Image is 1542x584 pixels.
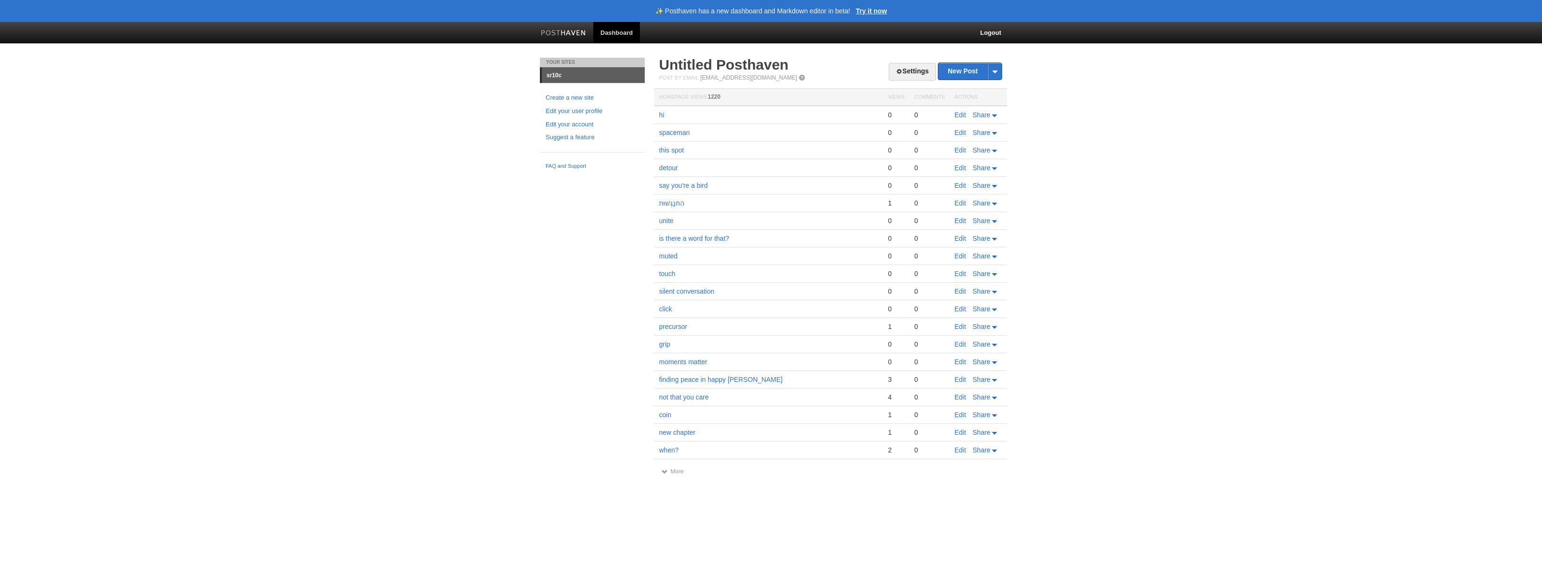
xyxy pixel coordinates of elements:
[954,376,966,383] a: Edit
[973,287,990,295] span: Share
[954,429,966,436] a: Edit
[542,68,645,83] a: sr10c
[954,217,966,225] a: Edit
[546,93,639,103] a: Create a new site
[659,57,789,72] a: Untitled Posthaven
[914,428,945,437] div: 0
[700,74,797,81] a: [EMAIL_ADDRESS][DOMAIN_NAME]
[856,8,887,14] a: Try it now
[659,252,678,260] a: muted
[659,111,664,119] a: hi
[954,252,966,260] a: Edit
[973,217,990,225] span: Share
[888,393,904,401] div: 4
[546,106,639,116] a: Edit your user profile
[973,146,990,154] span: Share
[910,89,950,106] th: Comments
[954,446,966,454] a: Edit
[888,428,904,437] div: 1
[546,162,639,171] a: FAQ and Support
[973,446,990,454] span: Share
[888,234,904,243] div: 0
[973,340,990,348] span: Share
[659,411,671,419] a: coin
[914,181,945,190] div: 0
[954,287,966,295] a: Edit
[954,182,966,189] a: Edit
[593,22,640,43] a: Dashboard
[954,146,966,154] a: Edit
[954,411,966,419] a: Edit
[888,305,904,313] div: 0
[888,287,904,296] div: 0
[914,305,945,313] div: 0
[954,393,966,401] a: Edit
[938,63,1002,80] a: New Post
[954,340,966,348] a: Edit
[888,358,904,366] div: 0
[954,270,966,277] a: Edit
[914,269,945,278] div: 0
[914,358,945,366] div: 0
[659,164,678,172] a: detour
[914,146,945,154] div: 0
[954,358,966,366] a: Edit
[973,129,990,136] span: Share
[888,322,904,331] div: 1
[954,111,966,119] a: Edit
[973,164,990,172] span: Share
[888,199,904,207] div: 1
[914,375,945,384] div: 0
[888,340,904,348] div: 0
[954,235,966,242] a: Edit
[540,58,645,67] li: Your Sites
[954,323,966,330] a: Edit
[973,111,990,119] span: Share
[914,252,945,260] div: 0
[659,75,699,81] span: Post by Email
[541,30,586,37] img: Posthaven-bar
[973,393,990,401] span: Share
[914,446,945,454] div: 0
[888,181,904,190] div: 0
[973,199,990,207] span: Share
[973,182,990,189] span: Share
[950,89,1007,106] th: Actions
[659,235,729,242] a: is there a word for that?
[659,182,708,189] a: say you're a bird
[914,393,945,401] div: 0
[659,199,684,207] a: הִתנַגְשׁוּת
[888,375,904,384] div: 3
[914,340,945,348] div: 0
[659,323,687,330] a: precursor
[888,446,904,454] div: 2
[973,358,990,366] span: Share
[659,305,672,313] a: click
[954,164,966,172] a: Edit
[889,63,936,81] a: Settings
[914,322,945,331] div: 0
[954,129,966,136] a: Edit
[888,128,904,137] div: 0
[708,93,720,100] span: 1220
[914,287,945,296] div: 0
[888,269,904,278] div: 0
[888,164,904,172] div: 0
[973,376,990,383] span: Share
[659,129,690,136] a: spaceman
[888,252,904,260] div: 0
[973,252,990,260] span: Share
[973,235,990,242] span: Share
[973,323,990,330] span: Share
[914,216,945,225] div: 0
[659,146,684,154] a: this spot
[954,199,966,207] a: Edit
[888,111,904,119] div: 0
[888,410,904,419] div: 1
[914,234,945,243] div: 0
[659,358,707,366] a: moments matter
[659,340,670,348] a: grip
[546,120,639,130] a: Edit your account
[914,164,945,172] div: 0
[883,89,909,106] th: Views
